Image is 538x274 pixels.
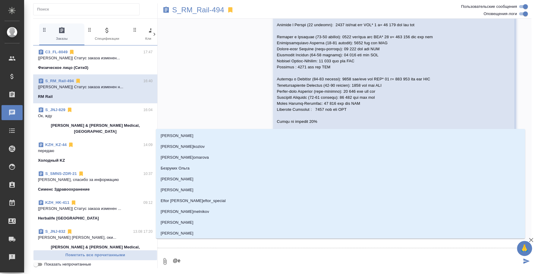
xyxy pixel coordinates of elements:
p: [PERSON_NAME] [PERSON_NAME], оки... [38,235,153,241]
button: 🙏 [517,241,532,256]
span: Оповещения-логи [483,11,517,17]
p: [PERSON_NAME]melnikov [161,209,209,215]
div: KZH_KZ-4414:09передаюХолодный KZ [33,138,157,167]
a: S_SMNS-ZDR-21 [45,171,77,176]
a: S_JNJ-832 [45,229,65,234]
a: KZH_HK-411 [45,200,69,205]
div: [DATE] 15:20 [277,127,493,133]
p: Сименс Здравоохранение [38,186,90,192]
span: Заказы [42,27,82,42]
button: Пометить все прочитанными [33,250,157,260]
p: [[PERSON_NAME]] Статус заказа изменен... [38,55,153,61]
a: S_JNJ-829 [45,107,65,112]
div: S_JNJ-83213.08 17:20[PERSON_NAME] [PERSON_NAME], оки...[PERSON_NAME] & [PERSON_NAME] Medical, [GE... [33,225,157,260]
p: RM Rail [38,94,53,100]
span: Спецификации [87,27,127,42]
p: 14:09 [143,142,153,148]
a: S_RM_Rail-494 [172,7,224,13]
p: 16:04 [143,107,153,113]
p: [[PERSON_NAME]] Статус заказа изменен н... [38,84,153,90]
a: KZH_KZ-44 [45,142,67,147]
svg: Зажми и перетащи, чтобы поменять порядок вкладок [42,27,47,33]
span: Пометить все прочитанными [36,252,154,259]
div: S_RM_Rail-49416:40[[PERSON_NAME]] Статус заказа изменен н...RM Rail [33,74,157,103]
p: 10:37 [143,171,153,177]
p: передаю [38,148,153,154]
p: [PERSON_NAME], спасибо за информацию [38,177,153,183]
p: [PERSON_NAME]omarova [161,154,209,160]
p: [PERSON_NAME] [161,133,193,139]
div: S_SMNS-ZDR-2110:37[PERSON_NAME], спасибо за информациюСименс Здравоохранение [33,167,157,196]
p: [PERSON_NAME] [161,230,193,236]
svg: Отписаться [68,142,74,148]
p: Eftor [PERSON_NAME]eftor_special [161,198,226,204]
p: [PERSON_NAME] & [PERSON_NAME] Medical, [GEOGRAPHIC_DATA] [38,123,153,135]
p: Ок, жду [38,113,153,119]
p: Безруких Ольга [161,165,190,171]
p: [PERSON_NAME] [161,176,193,182]
p: 09:12 [143,200,153,206]
div: S_JNJ-82916:04Ок, жду[PERSON_NAME] & [PERSON_NAME] Medical, [GEOGRAPHIC_DATA] [33,103,157,138]
p: [PERSON_NAME] & [PERSON_NAME] Medical, [GEOGRAPHIC_DATA] [38,244,153,256]
a: S_RM_Rail-494 [45,79,74,83]
p: Холодный KZ [38,157,65,163]
span: Показать непрочитанные [44,261,91,267]
svg: Отписаться [67,229,73,235]
svg: Зажми и перетащи, чтобы поменять порядок вкладок [132,27,138,33]
p: [PERSON_NAME] [161,187,193,193]
div: KZH_HK-41109:12[[PERSON_NAME]] Статус заказа изменен ...Herbalife [GEOGRAPHIC_DATA] [33,196,157,225]
a: C3_FL-8049 [45,50,68,54]
svg: Зажми и перетащи, чтобы поменять порядок вкладок [87,27,93,33]
p: 17:47 [143,49,153,55]
span: Клиенты [132,27,172,42]
input: Поиск [37,5,139,14]
svg: Отписаться [78,171,84,177]
svg: Отписаться [75,78,81,84]
svg: Отписаться [67,107,73,113]
p: Herbalife [GEOGRAPHIC_DATA] [38,215,99,221]
p: 13.08 17:20 [133,229,153,235]
svg: Отписаться [71,200,77,206]
p: [PERSON_NAME]kozlov [161,144,205,150]
p: [PERSON_NAME] [161,220,193,226]
span: Пользовательские сообщения [461,4,517,10]
div: C3_FL-804917:47[[PERSON_NAME]] Статус заказа изменен...Физическое лицо (Сити3) [33,45,157,74]
p: 16:40 [143,78,153,84]
p: Физическое лицо (Сити3) [38,65,88,71]
svg: Отписаться [69,49,75,55]
p: [[PERSON_NAME]] Статус заказа изменен ... [38,206,153,212]
span: 🙏 [519,242,530,255]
